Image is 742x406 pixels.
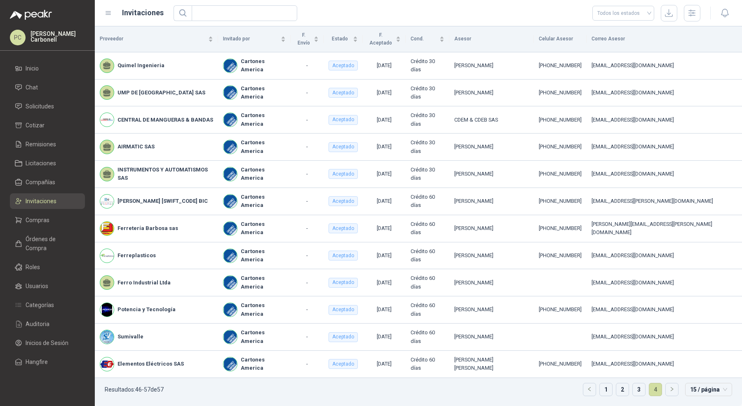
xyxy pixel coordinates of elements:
span: [DATE] [377,171,392,177]
span: Licitaciones [26,159,56,168]
div: [EMAIL_ADDRESS][DOMAIN_NAME] [592,251,737,260]
b: Cartones America [241,356,286,373]
a: Licitaciones [10,155,85,171]
button: right [666,383,678,396]
span: left [587,387,592,392]
div: Aceptado [329,223,358,233]
div: [PHONE_NUMBER] [539,360,582,368]
span: Inicio [26,64,39,73]
img: Company Logo [223,113,237,127]
img: Company Logo [223,330,237,344]
span: Auditoria [26,319,49,329]
th: F. Envío [291,26,324,52]
span: Hangfire [26,357,48,366]
th: Estado [324,26,363,52]
b: Cartones America [241,84,286,101]
div: [PHONE_NUMBER] [539,61,582,70]
span: [DATE] [377,62,392,68]
b: Ferretería Barbosa sas [117,224,178,232]
b: Cartones America [241,193,286,210]
li: 3 [632,383,646,396]
span: [DATE] [377,143,392,150]
div: Aceptado [329,359,358,369]
b: AIRMATIC SAS [117,143,155,151]
div: [EMAIL_ADDRESS][DOMAIN_NAME] [592,116,737,124]
b: CENTRAL DE MANGUERAS & BANDAS [117,116,213,124]
th: Cond. [406,26,449,52]
a: Solicitudes [10,99,85,114]
img: Company Logo [223,222,237,235]
div: Aceptado [329,61,358,70]
span: Inicios de Sesión [26,338,68,347]
span: [DATE] [377,279,392,286]
a: 4 [649,383,662,396]
div: Aceptado [329,251,358,260]
img: Company Logo [223,167,237,181]
div: [EMAIL_ADDRESS][DOMAIN_NAME] [592,89,737,97]
a: 2 [616,383,629,396]
b: Cartones America [241,111,286,128]
span: Chat [26,83,38,92]
span: Solicitudes [26,102,54,111]
a: Inicios de Sesión [10,335,85,351]
img: Company Logo [223,357,237,371]
b: Elementos Eléctricos SAS [117,360,184,368]
b: Ferro Industrial Ltda [117,279,171,287]
div: Crédito 60 días [411,220,444,237]
img: Company Logo [223,276,237,289]
b: Cartones America [241,57,286,74]
div: [PERSON_NAME] [454,170,528,178]
img: Company Logo [100,303,114,317]
span: - [306,62,308,68]
div: tamaño de página [685,383,732,396]
span: Compras [26,216,49,225]
div: Aceptado [329,88,358,98]
span: Órdenes de Compra [26,235,77,253]
div: [PERSON_NAME] [454,251,528,260]
span: Proveedor [100,35,207,43]
div: Aceptado [329,332,358,342]
img: Company Logo [223,303,237,317]
div: [PHONE_NUMBER] [539,89,582,97]
a: Órdenes de Compra [10,231,85,256]
a: Hangfire [10,354,85,370]
img: Logo peakr [10,10,52,20]
span: - [306,117,308,123]
div: Aceptado [329,169,358,179]
div: Crédito 60 días [411,329,444,345]
b: Cartones America [241,274,286,291]
div: Crédito 60 días [411,274,444,291]
div: Crédito 30 días [411,166,444,183]
div: [EMAIL_ADDRESS][DOMAIN_NAME] [592,143,737,151]
img: Company Logo [223,86,237,99]
div: [PERSON_NAME][EMAIL_ADDRESS][PERSON_NAME][DOMAIN_NAME] [592,220,737,237]
span: Invitaciones [26,197,56,206]
span: - [306,252,308,258]
div: [EMAIL_ADDRESS][PERSON_NAME][DOMAIN_NAME] [592,197,737,205]
div: Crédito 60 días [411,301,444,318]
div: [PERSON_NAME] [PERSON_NAME] [454,356,528,373]
img: Company Logo [100,195,114,208]
span: Cond. [411,35,438,43]
span: F. Aceptado [368,31,394,47]
p: [PERSON_NAME] Carbonell [31,31,85,42]
div: Crédito 30 días [411,84,444,101]
a: Chat [10,80,85,95]
div: [EMAIL_ADDRESS][DOMAIN_NAME] [592,170,737,178]
th: Invitado por [218,26,291,52]
img: Company Logo [100,249,114,263]
div: Crédito 30 días [411,57,444,74]
b: Cartones America [241,301,286,318]
span: Estado [329,35,351,43]
div: Crédito 60 días [411,356,444,373]
span: Invitado por [223,35,279,43]
li: 1 [599,383,613,396]
b: Sumivalle [117,333,143,341]
a: 1 [600,383,612,396]
li: Página siguiente [665,383,679,396]
div: [EMAIL_ADDRESS][DOMAIN_NAME] [592,360,737,368]
div: [PERSON_NAME] [454,89,528,97]
div: Crédito 60 días [411,247,444,264]
img: Company Logo [223,249,237,263]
